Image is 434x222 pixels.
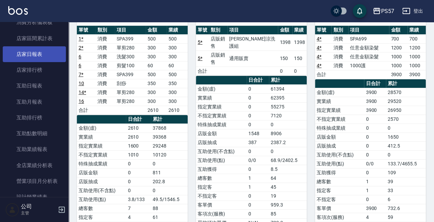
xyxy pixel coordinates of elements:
a: 全店業績分析表 [3,157,66,173]
td: 指定客 [315,186,364,195]
th: 項目 [348,26,389,35]
td: 消費 [331,52,348,61]
td: 消費 [331,34,348,43]
td: 總客數 [196,174,247,183]
td: 59 [386,213,426,222]
td: 1398 [278,34,292,50]
th: 業績 [292,26,307,35]
td: 0 [126,168,151,177]
td: 60 [146,61,167,70]
td: 店販金額 [77,168,126,177]
td: 指定實業績 [77,141,126,150]
button: PS57 [370,4,397,18]
td: 客項次(服務) [315,213,364,222]
td: 0 [151,186,188,195]
a: 互助日報表 [3,78,66,94]
td: 消費 [96,70,115,79]
td: 1548 [247,129,269,138]
td: 19 [269,191,307,200]
td: 62395 [269,93,307,102]
td: 1 [364,186,386,195]
td: 0 [151,159,188,168]
a: 互助排行榜 [3,110,66,126]
a: 店家區間累計表 [3,31,66,46]
button: 登出 [399,5,426,17]
td: 互助使用(點) [196,156,247,165]
td: 金額(虛) [196,84,247,93]
p: 主管 [21,210,56,216]
td: 1 [247,174,269,183]
td: 300 [167,52,188,61]
td: 1010 [126,150,151,159]
td: 特殊抽成業績 [77,159,126,168]
td: 28570 [386,88,426,97]
td: 732.6 [386,204,426,213]
th: 項目 [115,26,146,35]
td: 3900 [364,204,386,213]
td: 300 [146,43,167,52]
td: 3900 [364,97,386,106]
td: SPA699 [348,34,389,43]
td: 1000 [389,61,407,70]
td: 39 [386,177,426,186]
h5: 公司 [21,203,56,210]
td: 7 [126,204,151,213]
a: 設計師業績表 [3,189,66,205]
td: 2610 [126,124,151,132]
td: 消費 [96,34,115,43]
td: 1000 [408,52,426,61]
td: 85 [269,209,307,218]
th: 金額 [389,26,407,35]
th: 累計 [269,76,307,85]
th: 日合計 [364,79,386,88]
td: 45 [269,183,307,191]
td: 811 [151,168,188,177]
th: 類別 [96,26,115,35]
td: SPA399 [115,34,146,43]
td: 0 [247,191,269,200]
td: 1200 [389,43,407,52]
td: 刮痧 [115,79,146,88]
td: 29520 [386,97,426,106]
th: 日合計 [126,115,151,124]
td: 1600 [126,141,151,150]
td: 互助使用(不含點) [315,150,364,159]
table: a dense table [196,26,307,76]
td: 300 [167,88,188,97]
a: 16 [79,98,84,104]
td: 959.3 [269,200,307,209]
td: 實業績 [315,97,364,106]
td: 500 [146,34,167,43]
img: Logo [8,6,28,15]
th: 項目 [227,26,278,35]
td: 4 [364,213,386,222]
a: 互助月報表 [3,94,66,110]
th: 金額 [278,26,292,35]
td: 0 [364,115,386,124]
table: a dense table [77,26,188,115]
td: 500 [167,34,188,43]
td: 合計 [196,67,209,75]
a: 6 [79,54,81,59]
td: 350 [146,79,167,88]
td: 1200 [408,43,426,52]
td: 0 [278,67,292,75]
td: 0 [386,150,426,159]
td: 互助獲得 [196,165,247,174]
td: 8906 [269,129,307,138]
td: 1000 [408,61,426,70]
td: 0 [247,147,269,156]
td: 剪髮100 [115,61,146,70]
a: 消費分析儀表板 [3,14,66,30]
th: 累計 [151,115,188,124]
td: 1000 [389,52,407,61]
td: 指定客 [196,183,247,191]
td: 10120 [151,150,188,159]
td: 133.7/4655.5 [386,159,426,168]
td: 26950 [386,106,426,115]
td: 0 [247,102,269,111]
td: 0 [364,132,386,141]
td: 3900 [364,88,386,97]
a: 互助點數明細 [3,126,66,141]
td: 總客數 [315,177,364,186]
